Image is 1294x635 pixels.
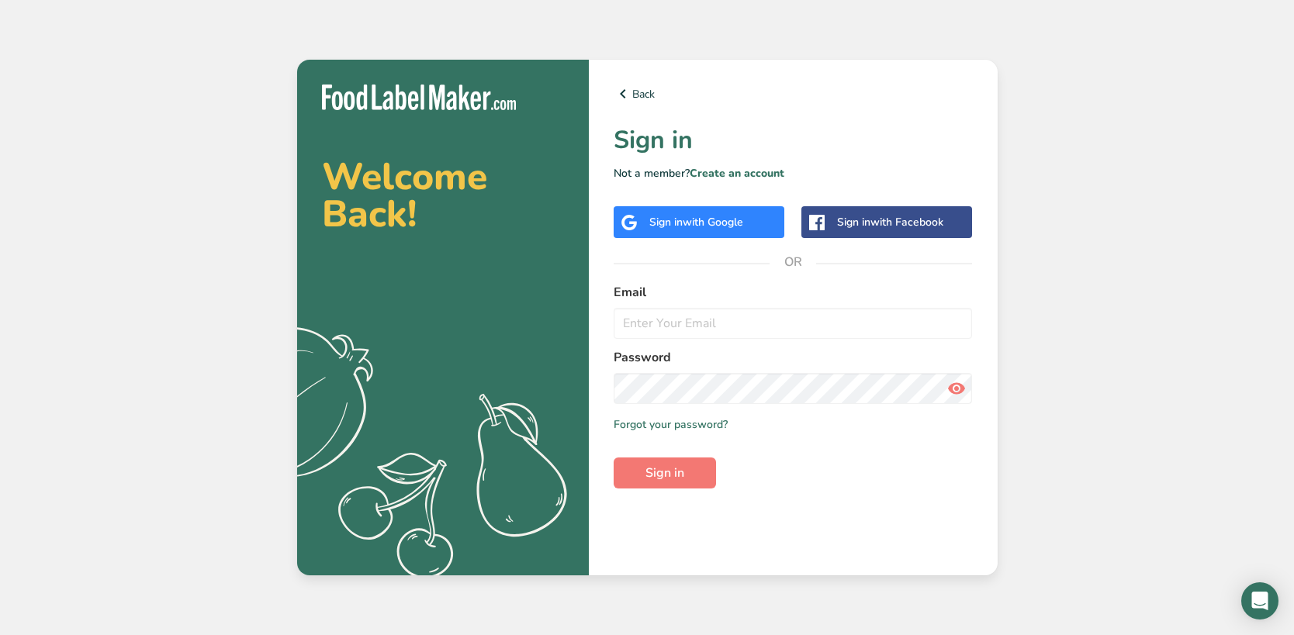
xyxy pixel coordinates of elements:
span: Sign in [645,464,684,482]
h2: Welcome Back! [322,158,564,233]
div: Sign in [837,214,943,230]
input: Enter Your Email [614,308,973,339]
label: Email [614,283,973,302]
div: Sign in [649,214,743,230]
span: with Google [683,215,743,229]
h1: Sign in [614,122,973,159]
img: Food Label Maker [322,85,516,110]
a: Create an account [690,166,784,181]
a: Forgot your password? [614,416,728,433]
span: OR [770,239,816,285]
button: Sign in [614,457,716,488]
div: Open Intercom Messenger [1241,582,1278,619]
a: Back [614,85,973,103]
span: with Facebook [870,215,943,229]
label: Password [614,348,973,367]
p: Not a member? [614,165,973,181]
